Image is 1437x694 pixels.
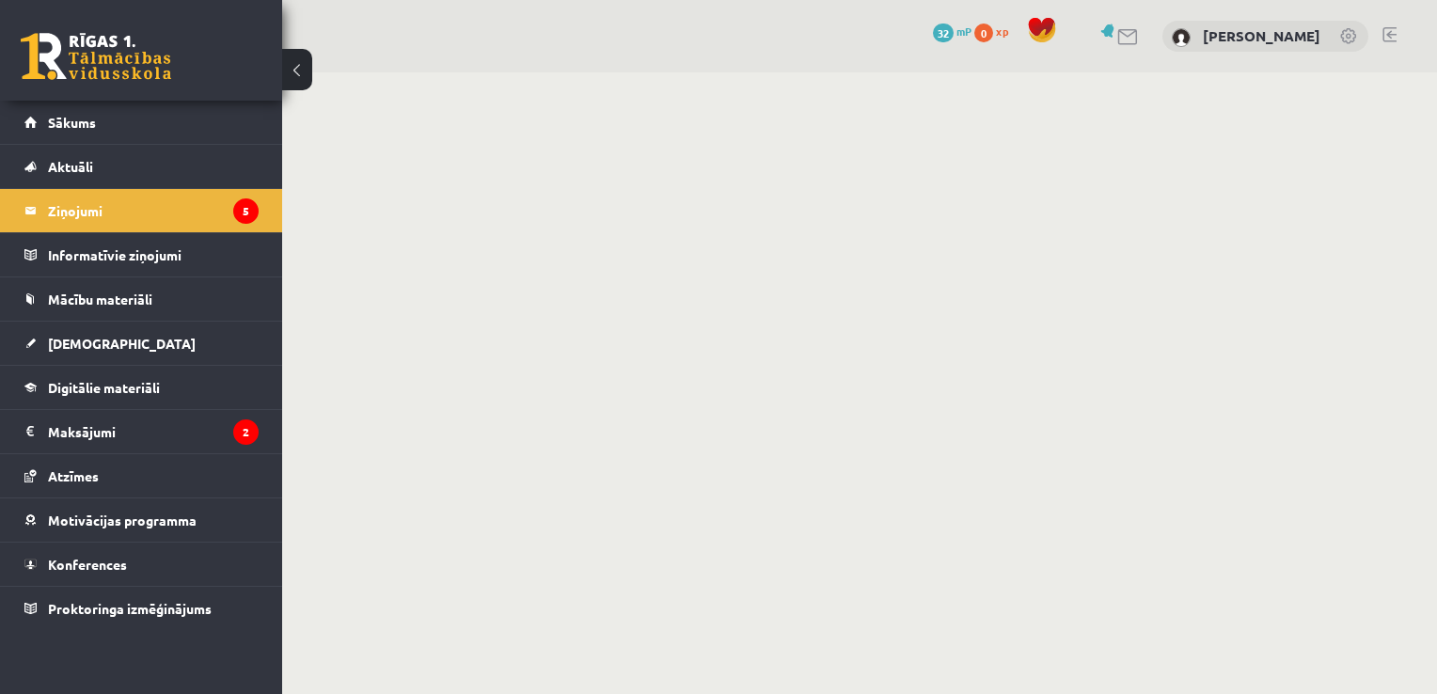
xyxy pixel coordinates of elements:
[24,543,259,586] a: Konferences
[48,335,196,352] span: [DEMOGRAPHIC_DATA]
[48,512,197,528] span: Motivācijas programma
[974,24,993,42] span: 0
[48,379,160,396] span: Digitālie materiāli
[48,189,259,232] legend: Ziņojumi
[21,33,171,80] a: Rīgas 1. Tālmācības vidusskola
[48,158,93,175] span: Aktuāli
[48,233,259,276] legend: Informatīvie ziņojumi
[956,24,971,39] span: mP
[24,410,259,453] a: Maksājumi2
[24,454,259,497] a: Atzīmes
[933,24,954,42] span: 32
[1203,26,1320,45] a: [PERSON_NAME]
[48,600,212,617] span: Proktoringa izmēģinājums
[48,467,99,484] span: Atzīmes
[24,587,259,630] a: Proktoringa izmēģinājums
[48,410,259,453] legend: Maksājumi
[48,291,152,308] span: Mācību materiāli
[24,277,259,321] a: Mācību materiāli
[24,101,259,144] a: Sākums
[24,366,259,409] a: Digitālie materiāli
[24,145,259,188] a: Aktuāli
[996,24,1008,39] span: xp
[24,233,259,276] a: Informatīvie ziņojumi
[233,419,259,445] i: 2
[24,189,259,232] a: Ziņojumi5
[974,24,1018,39] a: 0 xp
[48,556,127,573] span: Konferences
[48,114,96,131] span: Sākums
[24,322,259,365] a: [DEMOGRAPHIC_DATA]
[24,498,259,542] a: Motivācijas programma
[1172,28,1191,47] img: Ivanda Kokina
[933,24,971,39] a: 32 mP
[233,198,259,224] i: 5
